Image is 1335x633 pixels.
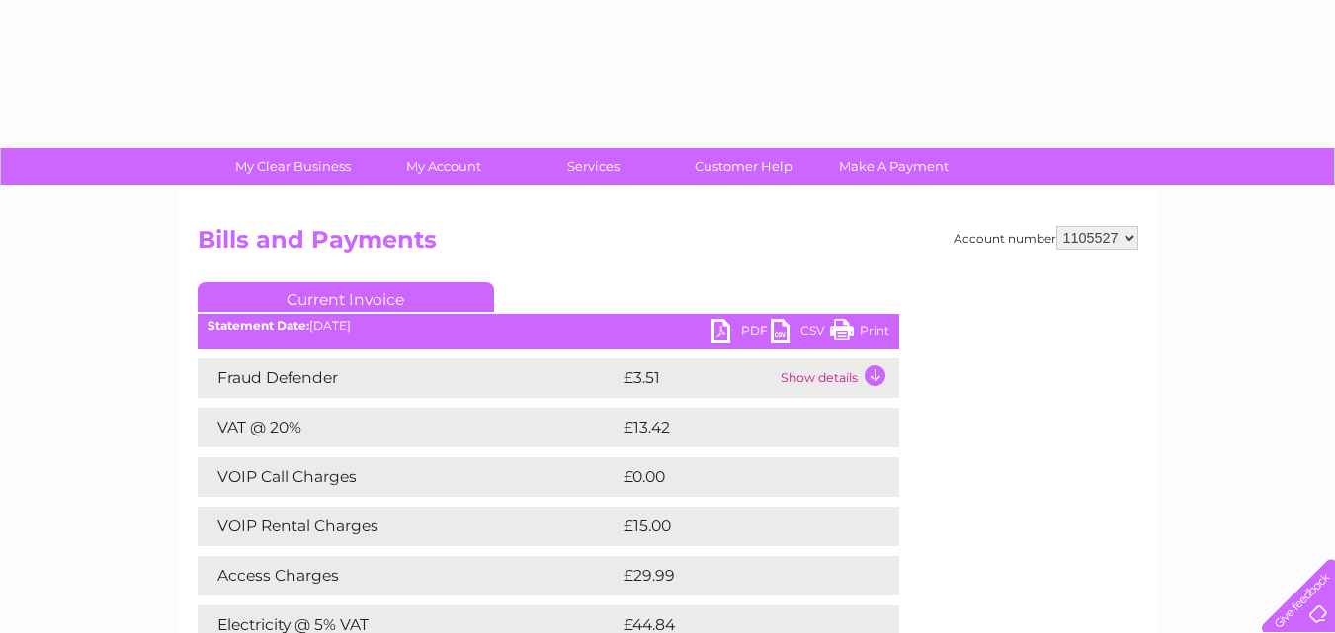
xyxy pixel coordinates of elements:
a: PDF [711,319,771,348]
div: Account number [954,226,1138,250]
a: CSV [771,319,830,348]
a: Make A Payment [812,148,975,185]
div: [DATE] [198,319,899,333]
td: VOIP Call Charges [198,457,619,497]
a: Customer Help [662,148,825,185]
td: VOIP Rental Charges [198,507,619,546]
td: £13.42 [619,408,858,447]
a: Services [512,148,675,185]
td: £15.00 [619,507,858,546]
td: Show details [776,358,899,398]
a: My Account [362,148,525,185]
a: Current Invoice [198,282,494,312]
td: £29.99 [619,556,861,595]
b: Statement Date: [208,318,309,333]
h2: Bills and Payments [198,226,1138,264]
td: VAT @ 20% [198,408,619,447]
a: My Clear Business [211,148,375,185]
td: £0.00 [619,457,854,497]
td: Fraud Defender [198,358,619,398]
a: Print [830,319,889,348]
td: Access Charges [198,556,619,595]
td: £3.51 [619,358,776,398]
